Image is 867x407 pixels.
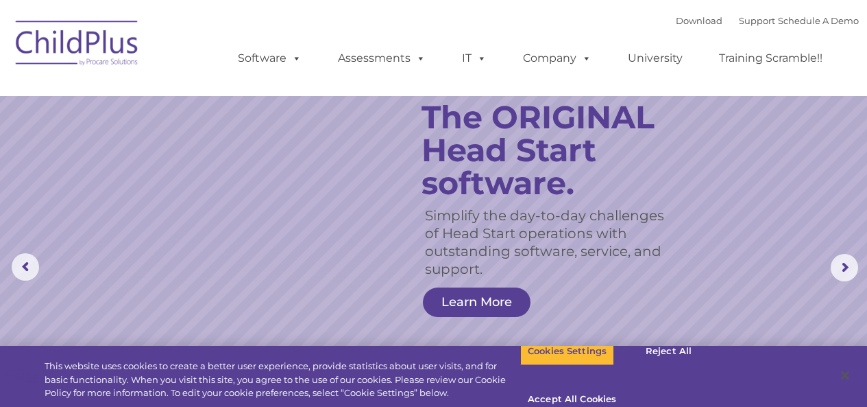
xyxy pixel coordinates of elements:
a: Support [739,15,775,26]
div: This website uses cookies to create a better user experience, provide statistics about user visit... [45,360,520,400]
a: IT [448,45,500,72]
a: Download [676,15,722,26]
a: Assessments [324,45,439,72]
a: University [614,45,696,72]
button: Cookies Settings [520,337,614,366]
a: Schedule A Demo [778,15,859,26]
rs-layer: The ORIGINAL Head Start software. [422,101,692,200]
button: Close [830,360,860,391]
a: Software [224,45,315,72]
img: ChildPlus by Procare Solutions [9,11,146,80]
button: Reject All [626,337,711,366]
a: Learn More [423,288,530,317]
rs-layer: Simplify the day-to-day challenges of Head Start operations with outstanding software, service, a... [425,207,679,278]
a: Company [509,45,605,72]
a: Training Scramble!! [705,45,836,72]
font: | [676,15,859,26]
